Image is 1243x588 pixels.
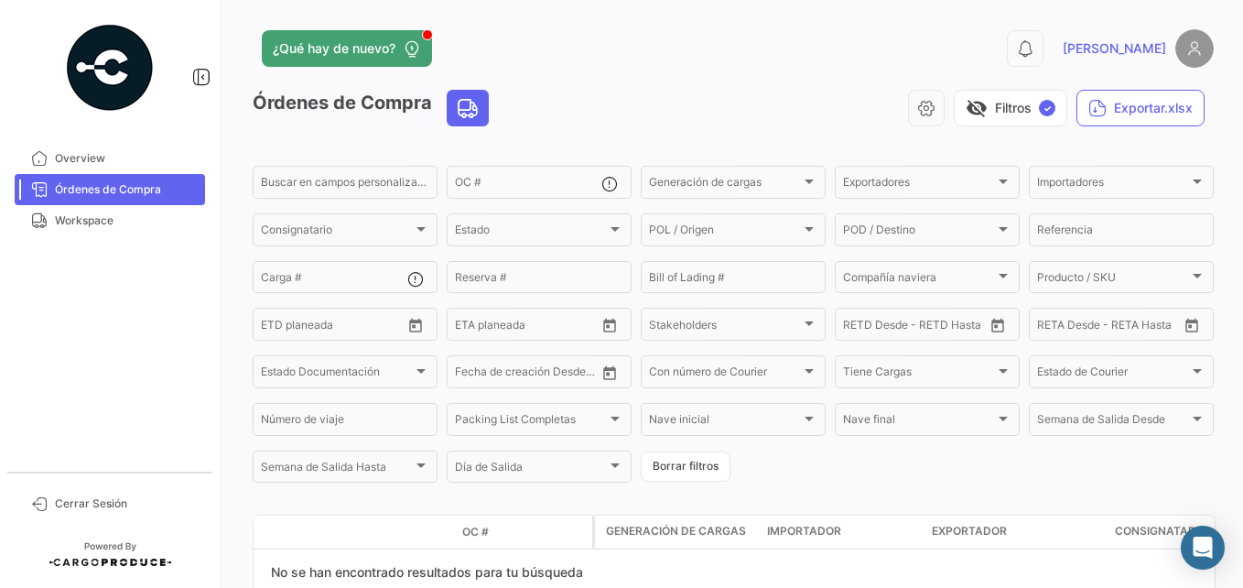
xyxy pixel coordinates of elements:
[843,274,995,287] span: Compañía naviera
[64,22,156,114] img: powered-by.png
[253,90,494,126] h3: Órdenes de Compra
[606,523,746,539] span: Generación de cargas
[596,311,623,339] button: Open calendar
[448,91,488,125] button: Land
[262,30,432,67] button: ¿Qué hay de nuevo?
[596,359,623,387] button: Open calendar
[649,226,801,239] span: POL / Origen
[273,39,395,58] span: ¿Qué hay de nuevo?
[1039,100,1055,116] span: ✓
[455,226,607,239] span: Estado
[843,179,995,191] span: Exportadores
[261,321,294,333] input: Desde
[889,321,956,333] input: Hasta
[649,416,801,429] span: Nave inicial
[55,212,198,229] span: Workspace
[1181,526,1225,570] div: Abrir Intercom Messenger
[455,321,488,333] input: Desde
[15,174,205,205] a: Órdenes de Compra
[261,226,413,239] span: Consignatario
[984,311,1011,339] button: Open calendar
[1037,416,1189,429] span: Semana de Salida Desde
[1076,90,1205,126] button: Exportar.xlsx
[843,416,995,429] span: Nave final
[462,524,489,540] span: OC #
[455,517,592,548] datatable-header-cell: OC #
[649,321,801,333] span: Stakeholders
[1063,39,1166,58] span: [PERSON_NAME]
[15,205,205,236] a: Workspace
[336,525,455,539] datatable-header-cell: Estado Doc.
[843,321,876,333] input: Desde
[55,495,198,512] span: Cerrar Sesión
[1037,321,1070,333] input: Desde
[1178,311,1205,339] button: Open calendar
[649,179,801,191] span: Generación de cargas
[595,516,760,549] datatable-header-cell: Generación de cargas
[55,181,198,198] span: Órdenes de Compra
[954,90,1067,126] button: visibility_offFiltros✓
[932,523,1007,539] span: Exportador
[843,368,995,381] span: Tiene Cargas
[402,311,429,339] button: Open calendar
[55,150,198,167] span: Overview
[261,463,413,476] span: Semana de Salida Hasta
[1037,274,1189,287] span: Producto / SKU
[455,368,488,381] input: Desde
[455,416,607,429] span: Packing List Completas
[649,368,801,381] span: Con número de Courier
[15,143,205,174] a: Overview
[307,321,373,333] input: Hasta
[1037,368,1189,381] span: Estado de Courier
[501,321,567,333] input: Hasta
[1037,179,1189,191] span: Importadores
[501,368,567,381] input: Hasta
[455,463,607,476] span: Día de Salida
[966,97,988,119] span: visibility_off
[1115,523,1206,539] span: Consignatario
[641,452,730,482] button: Borrar filtros
[924,516,1108,549] datatable-header-cell: Exportador
[261,368,413,381] span: Estado Documentación
[760,516,924,549] datatable-header-cell: Importador
[1083,321,1150,333] input: Hasta
[1175,29,1214,68] img: placeholder-user.png
[290,525,336,539] datatable-header-cell: Modo de Transporte
[843,226,995,239] span: POD / Destino
[767,523,841,539] span: Importador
